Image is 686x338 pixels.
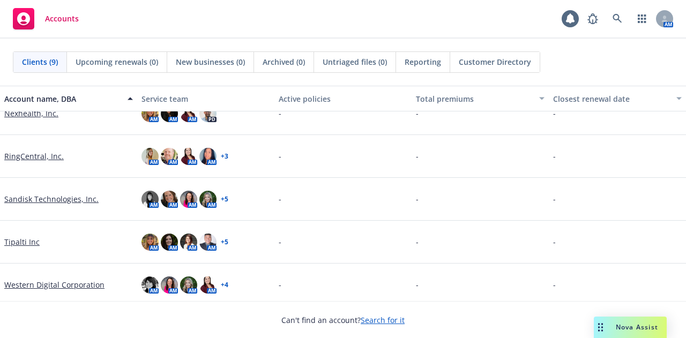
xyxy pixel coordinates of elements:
[176,56,245,67] span: New businesses (0)
[199,276,217,294] img: photo
[361,315,405,325] a: Search for it
[553,93,670,104] div: Closest renewal date
[416,151,419,162] span: -
[161,234,178,251] img: photo
[553,108,556,119] span: -
[141,191,159,208] img: photo
[405,56,441,67] span: Reporting
[279,108,281,119] span: -
[4,151,64,162] a: RingCentral, Inc.
[199,191,217,208] img: photo
[221,239,228,245] a: + 5
[4,193,99,205] a: Sandisk Technologies, Inc.
[180,234,197,251] img: photo
[180,191,197,208] img: photo
[553,279,556,290] span: -
[199,148,217,165] img: photo
[416,279,419,290] span: -
[161,191,178,208] img: photo
[607,8,628,29] a: Search
[631,8,653,29] a: Switch app
[412,86,549,111] button: Total premiums
[279,279,281,290] span: -
[279,193,281,205] span: -
[180,105,197,122] img: photo
[263,56,305,67] span: Archived (0)
[199,234,217,251] img: photo
[199,105,217,122] img: photo
[180,276,197,294] img: photo
[416,93,533,104] div: Total premiums
[279,93,407,104] div: Active policies
[221,196,228,202] a: + 5
[4,108,58,119] a: Nexhealth, Inc.
[416,108,419,119] span: -
[279,151,281,162] span: -
[582,8,603,29] a: Report a Bug
[141,276,159,294] img: photo
[22,56,58,67] span: Clients (9)
[553,151,556,162] span: -
[549,86,686,111] button: Closest renewal date
[137,86,274,111] button: Service team
[161,148,178,165] img: photo
[553,236,556,247] span: -
[4,279,105,290] a: Western Digital Corporation
[616,322,658,332] span: Nova Assist
[594,317,667,338] button: Nova Assist
[4,236,40,247] a: Tipalti Inc
[274,86,412,111] button: Active policies
[161,105,178,122] img: photo
[141,105,159,122] img: photo
[141,93,270,104] div: Service team
[221,282,228,288] a: + 4
[9,4,83,34] a: Accounts
[279,236,281,247] span: -
[594,317,607,338] div: Drag to move
[416,236,419,247] span: -
[459,56,531,67] span: Customer Directory
[141,234,159,251] img: photo
[180,148,197,165] img: photo
[76,56,158,67] span: Upcoming renewals (0)
[221,153,228,160] a: + 3
[45,14,79,23] span: Accounts
[281,314,405,326] span: Can't find an account?
[553,193,556,205] span: -
[4,93,121,104] div: Account name, DBA
[323,56,387,67] span: Untriaged files (0)
[141,148,159,165] img: photo
[161,276,178,294] img: photo
[416,193,419,205] span: -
